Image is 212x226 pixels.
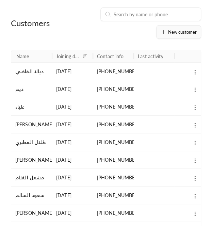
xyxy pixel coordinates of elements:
[11,18,70,29] div: Customers
[81,52,89,60] button: Sort
[15,80,48,98] div: ديم
[15,116,48,133] div: [PERSON_NAME]
[97,116,130,133] div: [PHONE_NUMBER]
[56,98,89,115] div: [DATE]
[138,53,163,59] div: Last activity
[56,169,89,186] div: [DATE]
[15,98,48,115] div: علياء
[15,133,48,151] div: طلال المطيري
[56,133,89,151] div: [DATE]
[97,63,130,80] div: [PHONE_NUMBER]
[56,204,89,222] div: [DATE]
[15,151,48,168] div: [PERSON_NAME] و شام
[97,204,130,222] div: [PHONE_NUMBER]
[15,169,48,186] div: مشعل الغنام
[56,80,89,98] div: [DATE]
[15,204,48,222] div: [PERSON_NAME]
[15,187,48,204] div: سعود السالم
[156,25,201,39] button: New customer
[15,63,48,80] div: ديالا القاضي
[56,116,89,133] div: [DATE]
[97,53,124,59] div: Contact info
[97,80,130,98] div: [PHONE_NUMBER]
[97,187,130,204] div: [PHONE_NUMBER]
[97,98,130,115] div: [PHONE_NUMBER]
[97,151,130,168] div: [PHONE_NUMBER]
[97,133,130,151] div: [PHONE_NUMBER]
[97,169,130,186] div: [PHONE_NUMBER]
[56,151,89,168] div: [DATE]
[16,53,29,59] div: Name
[168,30,197,34] span: New customer
[56,187,89,204] div: [DATE]
[114,11,197,18] input: Search by name or phone
[56,63,89,80] div: [DATE]
[56,53,80,59] div: Joining date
